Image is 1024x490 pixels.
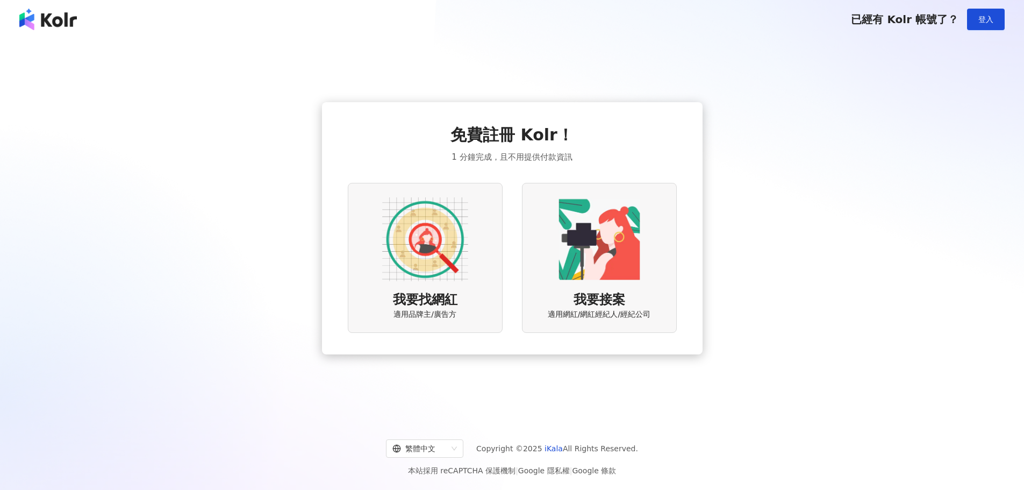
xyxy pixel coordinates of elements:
img: logo [19,9,77,30]
button: 登入 [967,9,1005,30]
a: Google 條款 [572,466,616,475]
span: 已經有 Kolr 帳號了？ [851,13,958,26]
span: 適用品牌主/廣告方 [393,309,456,320]
img: AD identity option [382,196,468,282]
img: KOL identity option [556,196,642,282]
span: 適用網紅/網紅經紀人/經紀公司 [548,309,650,320]
span: 免費註冊 Kolr！ [450,124,574,146]
span: Copyright © 2025 All Rights Reserved. [476,442,638,455]
a: iKala [545,444,563,453]
span: 登入 [978,15,993,24]
span: 我要找網紅 [393,291,457,309]
div: 繁體中文 [392,440,447,457]
span: | [515,466,518,475]
span: | [570,466,572,475]
span: 我要接案 [574,291,625,309]
span: 1 分鐘完成，且不用提供付款資訊 [452,151,572,164]
span: 本站採用 reCAPTCHA 保護機制 [408,464,616,477]
a: Google 隱私權 [518,466,570,475]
